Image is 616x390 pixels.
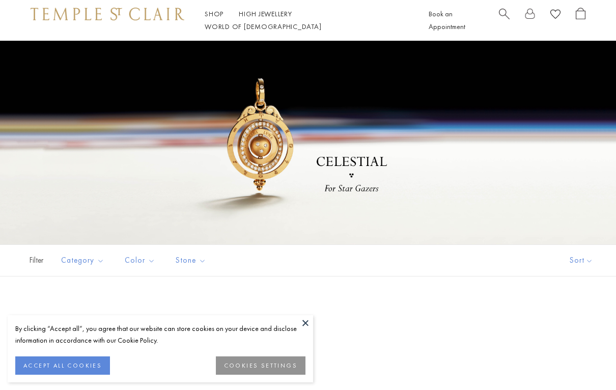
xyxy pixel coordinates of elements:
[168,249,214,272] button: Stone
[120,254,163,267] span: Color
[550,8,561,23] a: View Wishlist
[205,22,321,31] a: World of [DEMOGRAPHIC_DATA]World of [DEMOGRAPHIC_DATA]
[216,356,305,375] button: COOKIES SETTINGS
[53,249,112,272] button: Category
[239,9,292,18] a: High JewelleryHigh Jewellery
[117,249,163,272] button: Color
[205,8,406,33] nav: Main navigation
[205,9,223,18] a: ShopShop
[547,245,616,276] button: Show sort by
[15,323,305,346] div: By clicking “Accept all”, you agree that our website can store cookies on your device and disclos...
[56,254,112,267] span: Category
[31,8,184,20] img: Temple St. Clair
[576,8,585,33] a: Open Shopping Bag
[171,254,214,267] span: Stone
[429,9,465,31] a: Book an Appointment
[15,356,110,375] button: ACCEPT ALL COOKIES
[499,8,510,33] a: Search
[565,342,606,380] iframe: Gorgias live chat messenger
